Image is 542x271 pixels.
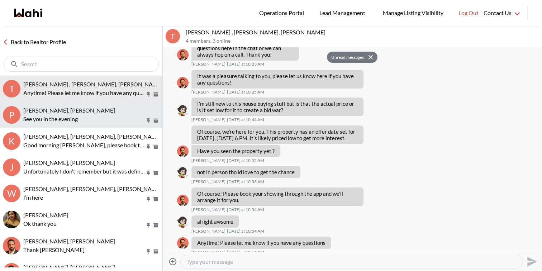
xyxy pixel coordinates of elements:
p: alright awsome [197,218,233,225]
img: B [177,49,189,61]
span: [PERSON_NAME] [23,211,68,218]
img: B [177,237,189,249]
div: Behnam Fazili [177,77,189,89]
div: T [3,80,20,98]
button: Pin [145,170,152,176]
button: Unread messages [327,52,366,63]
div: P [3,106,20,124]
p: [PERSON_NAME] , [PERSON_NAME], [PERSON_NAME] [186,29,539,36]
img: B [177,195,189,206]
img: T [177,167,189,178]
button: Send [523,253,539,270]
span: [PERSON_NAME] [191,179,225,185]
p: Ok thank you [23,219,145,228]
p: Thank [PERSON_NAME] [23,246,145,254]
span: [PERSON_NAME], [PERSON_NAME] [23,107,115,114]
span: Log Out [458,8,479,18]
div: Behnam Fazili [177,146,189,157]
time: 2025-10-02T14:54:27.746Z [227,228,264,234]
img: B [177,77,189,89]
span: [PERSON_NAME], [PERSON_NAME], [PERSON_NAME] [23,133,162,140]
button: Pin [145,196,152,202]
span: [PERSON_NAME], [PERSON_NAME] [23,264,115,271]
button: Archive [152,196,160,202]
span: [PERSON_NAME] [191,228,225,234]
div: Behnam Fazili [177,237,189,249]
div: J [3,158,20,176]
img: T [177,216,189,228]
span: [PERSON_NAME] [191,158,225,163]
button: Archive [152,170,160,176]
input: Search [21,61,143,68]
button: Pin [145,91,152,98]
div: T [166,29,180,43]
textarea: Type your message [186,258,517,265]
span: [PERSON_NAME], [PERSON_NAME] [23,159,115,166]
div: K [3,132,20,150]
p: Of course, we’re here for you. This property has an offer date set for [DATE], [DATE] 6 PM. It’s ... [197,128,358,141]
button: Pin [145,144,152,150]
button: Pin [145,222,152,228]
span: [PERSON_NAME] [191,117,225,123]
img: P [3,211,20,228]
div: Weaam Hassan, Behnam [3,237,20,255]
div: W [3,185,20,202]
time: 2025-10-02T14:44:41.038Z [227,117,264,123]
time: 2025-10-02T14:23:03.616Z [227,61,264,67]
p: Anytime! Please let me know if you have any questions [23,89,145,97]
p: 4 members , 3 online [186,38,539,44]
span: Operations Portal [259,8,306,18]
button: Archive [152,222,160,228]
time: 2025-10-02T14:52:04.127Z [227,158,264,163]
button: Archive [152,248,160,255]
button: Pin [145,248,152,255]
time: 2025-10-02T14:54:10.807Z [227,207,264,213]
img: B [177,146,189,157]
p: I’m here [23,193,145,202]
div: Behnam Fazili [177,195,189,206]
span: Lead Management [319,8,368,18]
a: Wahi homepage [14,9,42,17]
button: Pin [145,118,152,124]
div: Tahshin Jaigirder [177,105,189,116]
span: [PERSON_NAME] [191,249,225,255]
p: not in person tho id love to get the chance [197,169,295,175]
span: [PERSON_NAME] [191,207,225,213]
span: [PERSON_NAME] [191,61,225,67]
span: Manage Listing Visibility [381,8,446,18]
div: Puja Mandal, Behnam [3,211,20,228]
p: Unfortunately I don’t remember but it was definitely one of the single ones [23,167,145,176]
span: [PERSON_NAME] [191,89,225,95]
p: See you in the evening [23,115,145,123]
p: Anytime! Please let me know if you have any questions [197,239,325,246]
button: Archive [152,144,160,150]
span: [PERSON_NAME], [PERSON_NAME], [PERSON_NAME] [23,185,162,192]
button: Archive [152,91,160,98]
time: 2025-10-02T14:53:05.435Z [227,179,264,185]
p: Have you seen the property yet ? [197,148,275,154]
div: Tahshin Jaigirder [177,216,189,228]
p: Good morning [PERSON_NAME], please book the showings through the app when you can. I’ll work on t... [23,141,145,149]
p: I'm still new to this house buying stuff but is that the actual price or is it set low for it to ... [197,100,358,113]
time: 2025-10-02T14:25:14.948Z [227,89,264,95]
time: 2025-10-02T14:54:45.547Z [227,249,264,255]
div: Tahshin Jaigirder [177,167,189,178]
img: T [177,105,189,116]
p: It was a pleasure talking to you, please let us know here if you have any questions! [197,73,358,86]
img: W [3,237,20,255]
span: [PERSON_NAME], [PERSON_NAME] [23,238,115,244]
span: [PERSON_NAME] , [PERSON_NAME], [PERSON_NAME] [23,81,163,87]
button: Archive [152,118,160,124]
p: Of course! Please book your showing through the app and we’ll arrange it for you. [197,190,358,203]
div: Behnam Fazili [177,49,189,61]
